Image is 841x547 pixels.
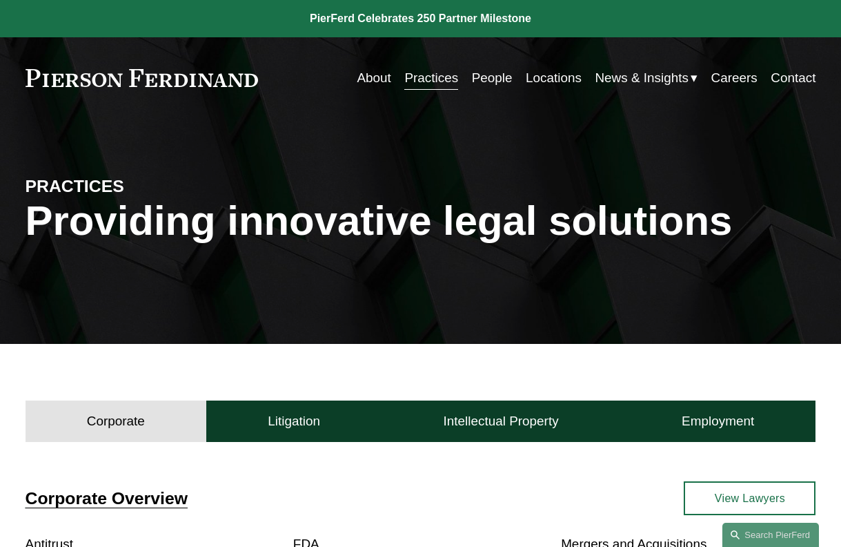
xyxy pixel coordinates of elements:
a: Search this site [722,523,819,547]
h4: PRACTICES [26,175,223,197]
h1: Providing innovative legal solutions [26,198,816,245]
h4: Intellectual Property [444,413,559,430]
h4: Litigation [268,413,320,430]
a: People [472,65,513,91]
a: About [357,65,390,91]
a: Careers [711,65,758,91]
span: News & Insights [595,66,689,90]
a: Corporate Overview [26,489,188,508]
a: Locations [526,65,582,91]
a: folder dropdown [595,65,697,91]
h4: Employment [682,413,754,430]
a: Practices [404,65,458,91]
a: Contact [771,65,815,91]
a: View Lawyers [684,481,815,515]
h4: Corporate [87,413,145,430]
